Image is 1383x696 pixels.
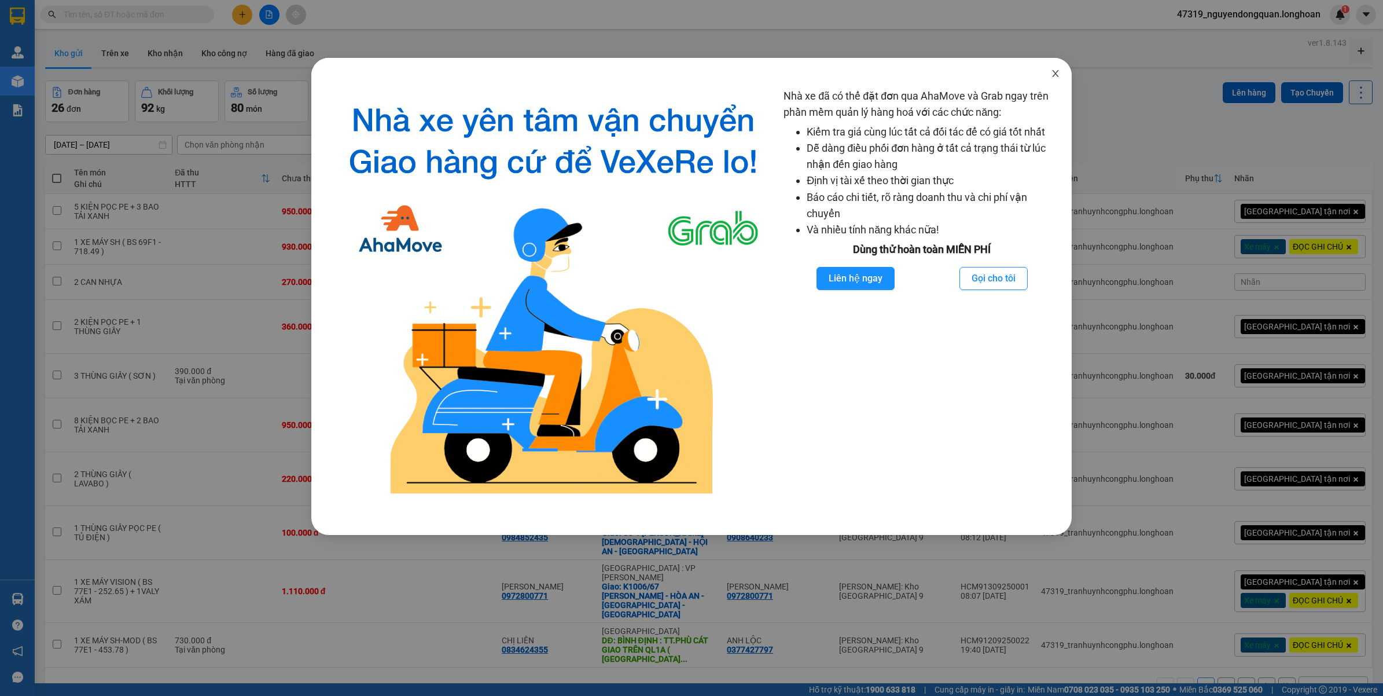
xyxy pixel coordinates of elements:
[972,271,1016,285] span: Gọi cho tôi
[816,267,895,290] button: Liên hệ ngay
[829,271,882,285] span: Liên hệ ngay
[807,140,1060,173] li: Dễ dàng điều phối đơn hàng ở tất cả trạng thái từ lúc nhận đến giao hàng
[807,189,1060,222] li: Báo cáo chi tiết, rõ ràng doanh thu và chi phí vận chuyển
[332,88,775,506] img: logo
[959,267,1028,290] button: Gọi cho tôi
[784,88,1060,506] div: Nhà xe đã có thể đặt đơn qua AhaMove và Grab ngay trên phần mềm quản lý hàng hoá với các chức năng:
[1051,69,1060,78] span: close
[1039,58,1072,90] button: Close
[807,124,1060,140] li: Kiểm tra giá cùng lúc tất cả đối tác để có giá tốt nhất
[807,222,1060,238] li: Và nhiều tính năng khác nữa!
[784,241,1060,258] div: Dùng thử hoàn toàn MIỄN PHÍ
[807,173,1060,189] li: Định vị tài xế theo thời gian thực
